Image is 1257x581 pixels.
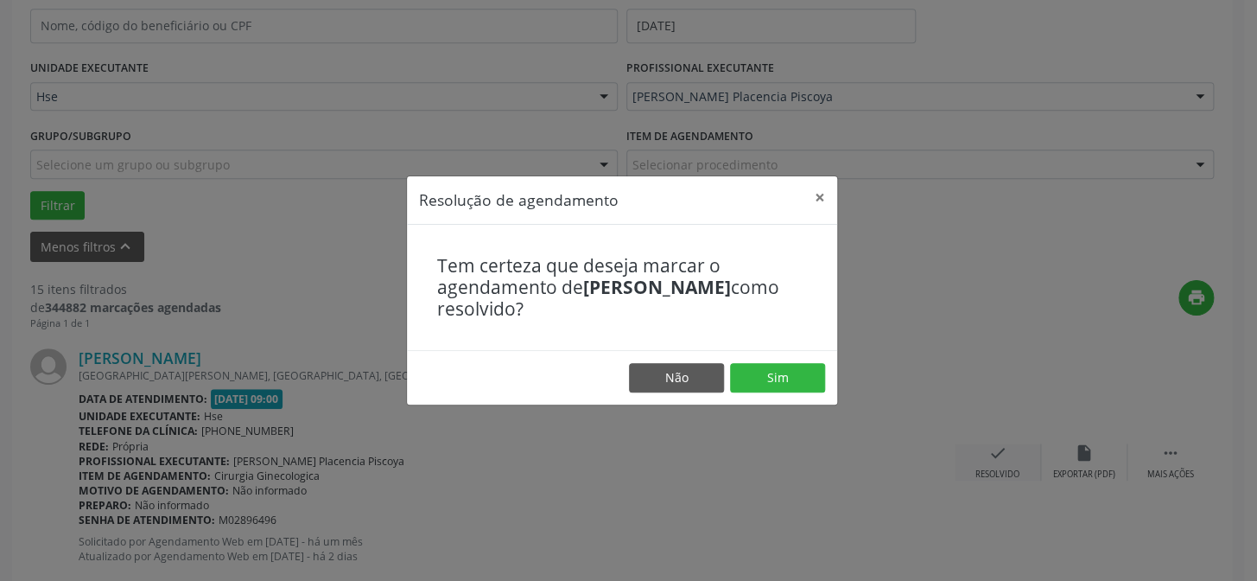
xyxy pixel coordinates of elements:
h4: Tem certeza que deseja marcar o agendamento de como resolvido? [437,255,807,321]
button: Sim [730,363,825,393]
b: [PERSON_NAME] [583,275,731,299]
h5: Resolução de agendamento [419,188,619,211]
button: Close [803,176,837,219]
button: Não [629,363,724,393]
